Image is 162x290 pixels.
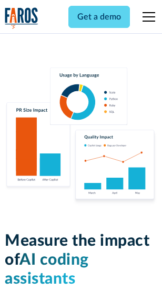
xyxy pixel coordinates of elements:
h1: Measure the impact of [5,231,157,288]
a: home [5,7,38,29]
img: Logo of the analytics and reporting company Faros. [5,7,38,29]
span: AI coding assistants [5,252,89,287]
a: Get a demo [68,6,130,28]
img: Charts tracking GitHub Copilot's usage and impact on velocity and quality [5,67,157,206]
div: menu [136,4,157,30]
